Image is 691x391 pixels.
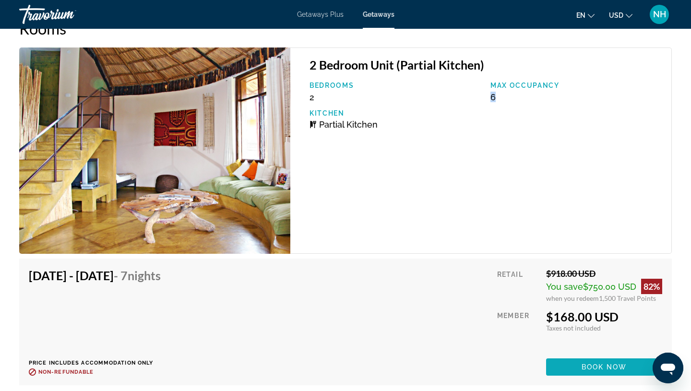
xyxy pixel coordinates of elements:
div: 82% [641,279,662,294]
button: Change currency [609,8,632,22]
span: when you redeem [546,294,599,302]
a: Travorium [19,2,115,27]
div: Retail [497,268,539,302]
iframe: Button to launch messaging window [653,353,683,383]
img: C963I01X.jpg [19,47,290,254]
span: USD [609,12,623,19]
span: Nights [128,268,161,283]
p: Kitchen [310,109,481,117]
a: Getaways Plus [297,11,344,18]
p: Price includes accommodation only [29,360,168,366]
div: $918.00 USD [546,268,662,279]
div: $168.00 USD [546,309,662,324]
span: You save [546,282,583,292]
p: Bedrooms [310,82,481,89]
span: 2 [310,92,314,102]
h4: [DATE] - [DATE] [29,268,161,283]
span: Taxes not included [546,324,601,332]
span: - 7 [114,268,161,283]
span: 6 [490,92,496,102]
a: Getaways [363,11,394,18]
span: Book now [582,363,627,371]
button: Book now [546,358,662,376]
span: Non-refundable [38,369,94,375]
span: NH [653,10,666,19]
span: 1,500 Travel Points [599,294,656,302]
button: Change language [576,8,595,22]
span: en [576,12,585,19]
p: Max Occupancy [490,82,662,89]
div: Member [497,309,539,351]
button: User Menu [647,4,672,24]
span: Partial Kitchen [319,119,378,130]
h3: 2 Bedroom Unit (Partial Kitchen) [310,58,662,72]
span: $750.00 USD [583,282,636,292]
